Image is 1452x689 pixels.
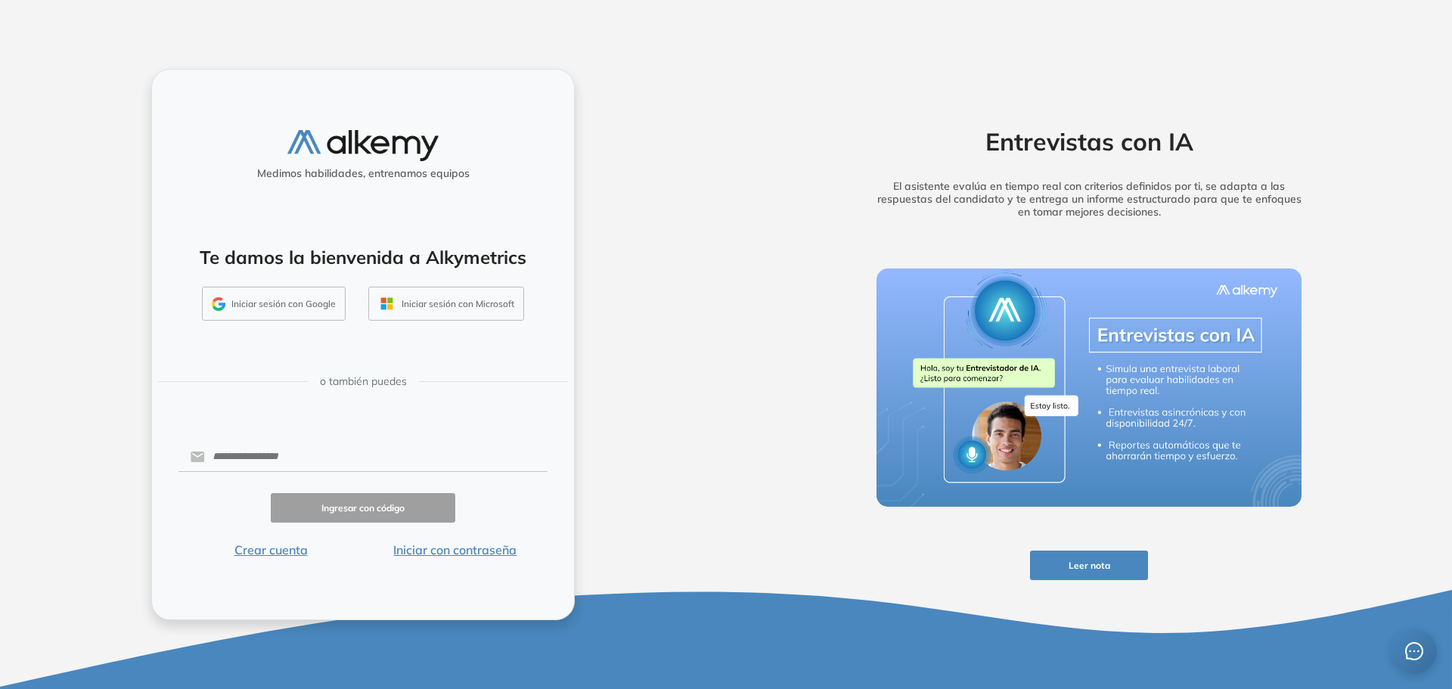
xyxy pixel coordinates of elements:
[320,374,407,390] span: o también puedes
[178,541,363,559] button: Crear cuenta
[363,541,548,559] button: Iniciar con contraseña
[876,268,1302,507] img: img-more-info
[172,247,554,268] h4: Te damos la bienvenida a Alkymetrics
[202,287,346,321] button: Iniciar sesión con Google
[853,180,1325,218] h5: El asistente evalúa en tiempo real con criterios definidos por ti, se adapta a las respuestas del...
[378,295,396,312] img: OUTLOOK_ICON
[368,287,524,321] button: Iniciar sesión con Microsoft
[212,297,225,311] img: GMAIL_ICON
[158,167,568,180] h5: Medimos habilidades, entrenamos equipos
[853,127,1325,156] h2: Entrevistas con IA
[287,130,439,161] img: logo-alkemy
[1405,642,1423,660] span: message
[1030,551,1148,580] button: Leer nota
[271,493,455,523] button: Ingresar con código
